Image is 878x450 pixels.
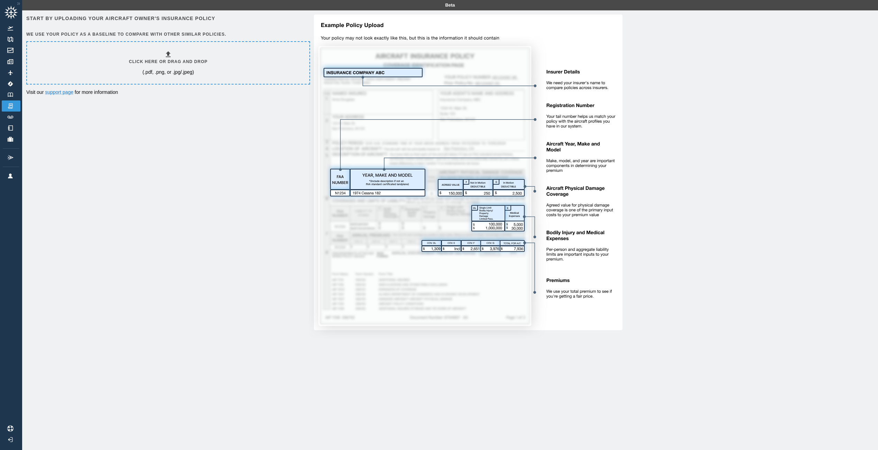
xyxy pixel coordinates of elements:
[26,89,309,96] p: Visit our for more information
[143,69,194,76] p: (.pdf, .png, or .jpg/.jpeg)
[45,89,73,95] a: support page
[129,59,208,65] h6: Click here or drag and drop
[26,31,309,38] h6: We use your policy as a baseline to compare with other similar policies.
[26,15,309,22] h6: Start by uploading your aircraft owner's insurance policy
[309,15,623,338] img: policy-upload-example-5e420760c1425035513a.svg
